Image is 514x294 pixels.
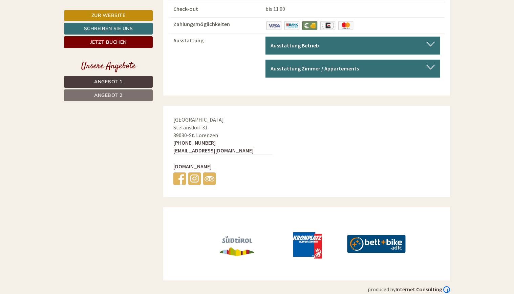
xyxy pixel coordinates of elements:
[226,178,267,190] button: Senden
[189,132,218,139] span: St. Lorenzen
[173,20,230,28] label: Zahlungsmöglichkeiten
[64,10,153,21] a: Zur Website
[173,139,216,146] a: [PHONE_NUMBER]
[319,20,336,31] img: EuroCard
[283,20,300,31] img: Banküberweisung
[163,106,283,197] div: -
[64,36,153,48] a: Jetzt buchen
[337,20,354,31] img: Maestro
[173,5,198,13] label: Check-out
[443,286,450,293] img: Logo Internet Consulting
[173,132,187,139] span: 39030
[64,60,153,72] div: Unsere Angebote
[173,147,254,154] a: [EMAIL_ADDRESS][DOMAIN_NAME]
[265,20,282,31] img: Visa
[395,286,442,293] b: Internet Consulting
[173,37,204,44] label: Ausstattung
[94,79,123,85] span: Angebot 1
[10,33,104,38] small: 20:57
[94,92,123,99] span: Angebot 2
[301,20,318,31] img: Barzahlung
[271,65,359,72] b: Ausstattung Zimmer / Appartements
[173,163,212,170] a: [DOMAIN_NAME]
[173,124,208,131] span: Stefansdorf 31
[5,18,108,39] div: Guten Tag, wie können wir Ihnen helfen?
[64,280,450,293] div: produced by
[10,20,104,25] div: [GEOGRAPHIC_DATA]
[260,5,445,13] div: bis 11:00
[64,23,153,35] a: Schreiben Sie uns
[173,116,224,123] span: [GEOGRAPHIC_DATA]
[395,286,450,293] a: Internet Consulting
[271,42,319,49] b: Ausstattung Betrieb
[121,5,146,17] div: [DATE]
